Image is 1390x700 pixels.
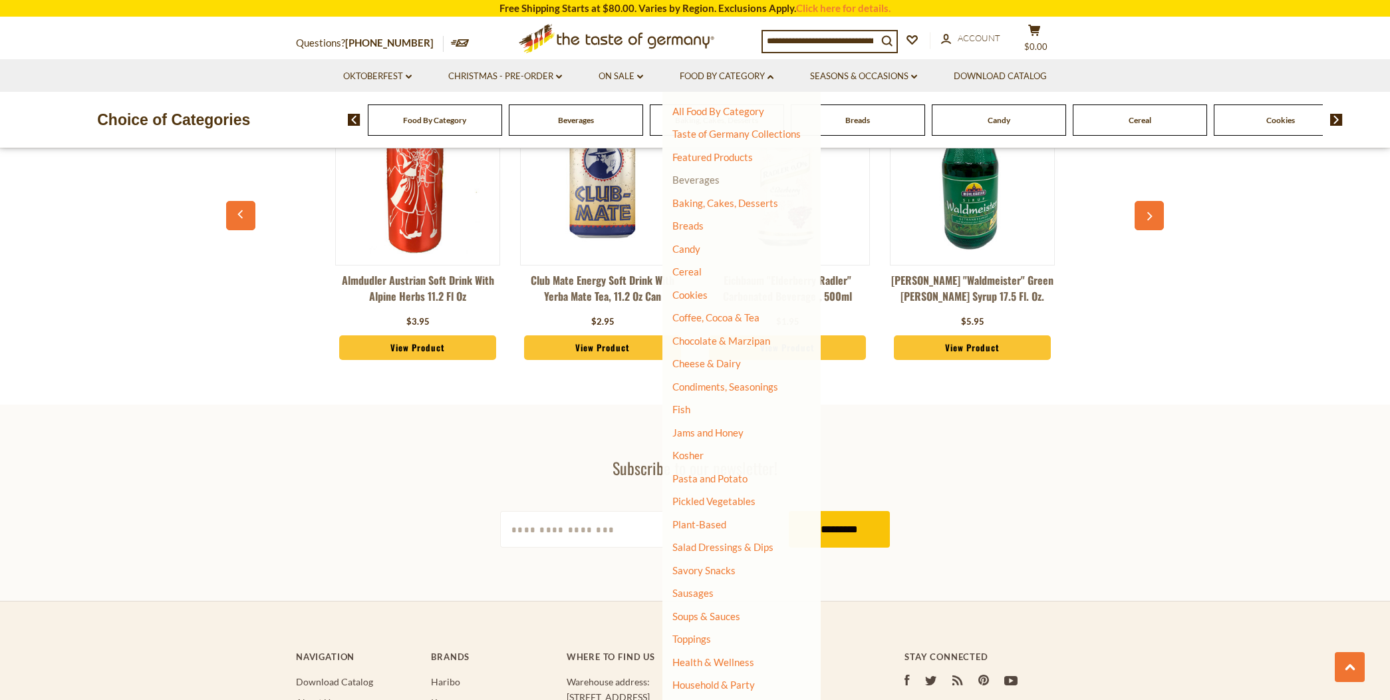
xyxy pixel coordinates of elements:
[1014,24,1054,57] button: $0.00
[796,2,891,14] a: Click here for details.
[672,335,770,347] a: Chocolate & Marzipan
[672,403,690,415] a: Fish
[672,587,714,599] a: Sausages
[941,31,1000,46] a: Account
[672,289,708,301] a: Cookies
[296,35,444,52] p: Questions?
[558,115,594,125] a: Beverages
[672,449,704,461] a: Kosher
[672,381,778,393] a: Condiments, Seasonings
[672,495,756,507] a: Pickled Vegetables
[521,90,684,254] img: Club Mate Energy Soft Drink with Yerba Mate Tea, 11.2 oz can
[1330,114,1343,126] img: next arrow
[672,105,764,117] a: All Food By Category
[988,115,1010,125] a: Candy
[403,115,466,125] a: Food By Category
[890,272,1055,312] a: [PERSON_NAME] "Waldmeister" Green [PERSON_NAME] Syrup 17.5 fl. oz.
[672,564,736,576] a: Savory Snacks
[524,335,681,361] a: View Product
[672,518,726,530] a: Plant-Based
[672,357,741,369] a: Cheese & Dairy
[954,69,1047,84] a: Download Catalog
[672,220,704,232] a: Breads
[431,651,553,662] h4: Brands
[1129,115,1151,125] a: Cereal
[599,69,643,84] a: On Sale
[1024,41,1047,52] span: $0.00
[672,541,773,553] a: Salad Dressings & Dips
[891,90,1054,254] img: Muehlhauser
[336,90,499,254] img: Almdudler Austrian Soft Drink with Alpine Herbs 11.2 fl oz
[672,151,753,163] a: Featured Products
[348,114,360,126] img: previous arrow
[520,272,685,312] a: Club Mate Energy Soft Drink with Yerba Mate Tea, 11.2 oz can
[672,197,778,209] a: Baking, Cakes, Desserts
[448,69,562,84] a: Christmas - PRE-ORDER
[904,651,1094,662] h4: Stay Connected
[296,676,373,687] a: Download Catalog
[845,115,870,125] a: Breads
[591,315,615,329] div: $2.95
[1266,115,1295,125] a: Cookies
[672,633,711,645] a: Toppings
[672,243,700,255] a: Candy
[343,69,412,84] a: Oktoberfest
[431,676,460,687] a: Haribo
[672,174,720,186] a: Beverages
[335,272,500,312] a: Almdudler Austrian Soft Drink with Alpine Herbs 11.2 fl oz
[296,651,418,662] h4: Navigation
[672,427,744,438] a: Jams and Honey
[672,610,740,622] a: Soups & Sauces
[672,675,755,694] a: Household & Party
[680,69,773,84] a: Food By Category
[672,128,801,140] a: Taste of Germany Collections
[810,69,917,84] a: Seasons & Occasions
[672,265,702,277] a: Cereal
[339,335,496,361] a: View Product
[672,311,760,323] a: Coffee, Cocoa & Tea
[672,472,748,484] a: Pasta and Potato
[345,37,434,49] a: [PHONE_NUMBER]
[500,458,890,478] h3: Subscribe to our newsletter!
[406,315,430,329] div: $3.95
[961,315,984,329] div: $5.95
[567,651,851,662] h4: Where to find us
[958,33,1000,43] span: Account
[672,653,754,671] a: Health & Wellness
[894,335,1051,361] a: View Product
